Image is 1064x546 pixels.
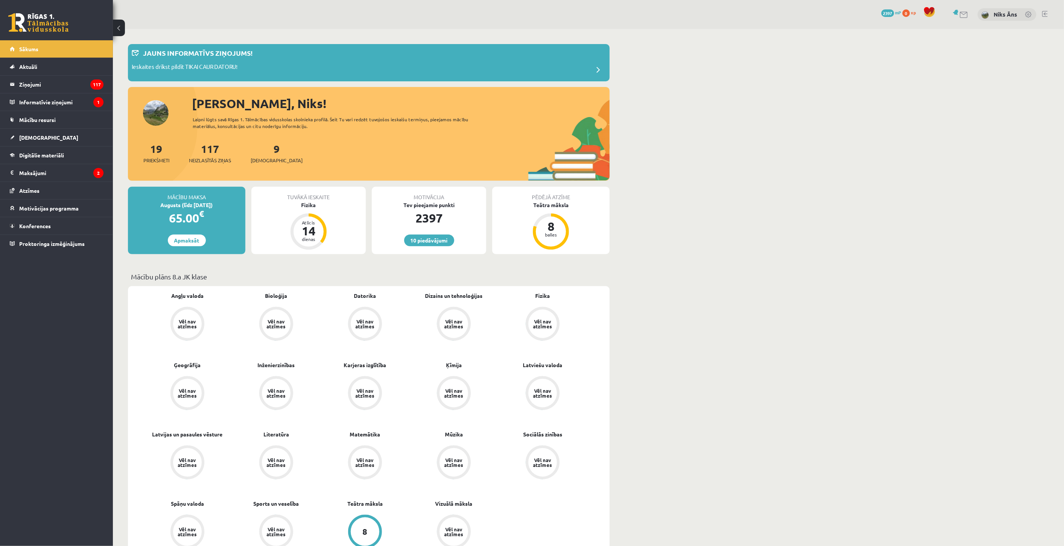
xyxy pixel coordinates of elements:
[232,445,321,481] a: Vēl nav atzīmes
[193,116,482,130] div: Laipni lūgts savā Rīgas 1. Tālmācības vidusskolas skolnieka profilā. Šeit Tu vari redzēt tuvojošo...
[128,201,245,209] div: Augusts (līdz [DATE])
[443,388,464,398] div: Vēl nav atzīmes
[425,292,483,300] a: Dizains un tehnoloģijas
[443,527,464,537] div: Vēl nav atzīmes
[409,445,498,481] a: Vēl nav atzīmes
[536,292,550,300] a: Fizika
[131,271,607,282] p: Mācību plāns 8.a JK klase
[19,152,64,159] span: Digitālie materiāli
[540,232,562,237] div: balles
[10,182,104,199] a: Atzīmes
[132,48,606,78] a: Jauns informatīvs ziņojums! Ieskaites drīkst pildīt TIKAI CAUR DATORU!
[8,13,68,32] a: Rīgas 1. Tālmācības vidusskola
[10,58,104,75] a: Aktuāli
[532,319,553,329] div: Vēl nav atzīmes
[177,458,198,467] div: Vēl nav atzīmes
[372,187,486,201] div: Motivācija
[19,240,85,247] span: Proktoringa izmēģinājums
[143,142,169,164] a: 19Priekšmeti
[10,76,104,93] a: Ziņojumi117
[19,63,37,70] span: Aktuāli
[266,458,287,467] div: Vēl nav atzīmes
[177,319,198,329] div: Vēl nav atzīmes
[128,187,245,201] div: Mācību maksa
[10,217,104,235] a: Konferences
[446,361,462,369] a: Ķīmija
[881,9,894,17] span: 2397
[177,527,198,537] div: Vēl nav atzīmes
[355,319,376,329] div: Vēl nav atzīmes
[19,134,78,141] span: [DEMOGRAPHIC_DATA]
[492,187,610,201] div: Pēdējā atzīme
[266,319,287,329] div: Vēl nav atzīmes
[445,430,463,438] a: Mūzika
[192,95,610,113] div: [PERSON_NAME], Niks!
[266,388,287,398] div: Vēl nav atzīmes
[321,376,409,412] a: Vēl nav atzīmes
[199,208,204,219] span: €
[265,292,288,300] a: Bioloģija
[19,93,104,111] legend: Informatīvie ziņojumi
[132,63,237,73] p: Ieskaites drīkst pildīt TIKAI CAUR DATORU!
[263,430,289,438] a: Literatūra
[911,9,916,15] span: xp
[171,500,204,508] a: Spāņu valoda
[19,187,40,194] span: Atzīmes
[19,164,104,181] legend: Maksājumi
[435,500,473,508] a: Vizuālā māksla
[540,220,562,232] div: 8
[409,307,498,342] a: Vēl nav atzīmes
[321,445,409,481] a: Vēl nav atzīmes
[347,500,383,508] a: Teātra māksla
[251,187,366,201] div: Tuvākā ieskaite
[443,319,464,329] div: Vēl nav atzīmes
[232,307,321,342] a: Vēl nav atzīmes
[498,445,587,481] a: Vēl nav atzīmes
[128,209,245,227] div: 65.00
[10,164,104,181] a: Maksājumi2
[254,500,299,508] a: Sports un veselība
[492,201,610,209] div: Teātra māksla
[523,361,563,369] a: Latviešu valoda
[344,361,387,369] a: Karjeras izglītība
[532,458,553,467] div: Vēl nav atzīmes
[152,430,223,438] a: Latvijas un pasaules vēsture
[10,146,104,164] a: Digitālie materiāli
[189,142,231,164] a: 117Neizlasītās ziņas
[532,388,553,398] div: Vēl nav atzīmes
[189,157,231,164] span: Neizlasītās ziņas
[251,201,366,209] div: Fizika
[409,376,498,412] a: Vēl nav atzīmes
[171,292,204,300] a: Angļu valoda
[903,9,910,17] span: 0
[355,458,376,467] div: Vēl nav atzīmes
[10,93,104,111] a: Informatīvie ziņojumi1
[404,235,454,246] a: 10 piedāvājumi
[443,458,464,467] div: Vēl nav atzīmes
[258,361,295,369] a: Inženierzinības
[90,79,104,90] i: 117
[168,235,206,246] a: Apmaksāt
[251,201,366,251] a: Fizika Atlicis 14 dienas
[523,430,562,438] a: Sociālās zinības
[251,142,303,164] a: 9[DEMOGRAPHIC_DATA]
[297,225,320,237] div: 14
[297,220,320,225] div: Atlicis
[266,527,287,537] div: Vēl nav atzīmes
[350,430,381,438] a: Matemātika
[881,9,901,15] a: 2397 mP
[143,307,232,342] a: Vēl nav atzīmes
[10,129,104,146] a: [DEMOGRAPHIC_DATA]
[19,46,38,52] span: Sākums
[492,201,610,251] a: Teātra māksla 8 balles
[19,223,51,229] span: Konferences
[372,209,486,227] div: 2397
[19,116,56,123] span: Mācību resursi
[982,11,989,19] img: Niks Āns
[93,168,104,178] i: 2
[19,205,79,212] span: Motivācijas programma
[354,292,376,300] a: Datorika
[498,376,587,412] a: Vēl nav atzīmes
[93,97,104,107] i: 1
[143,157,169,164] span: Priekšmeti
